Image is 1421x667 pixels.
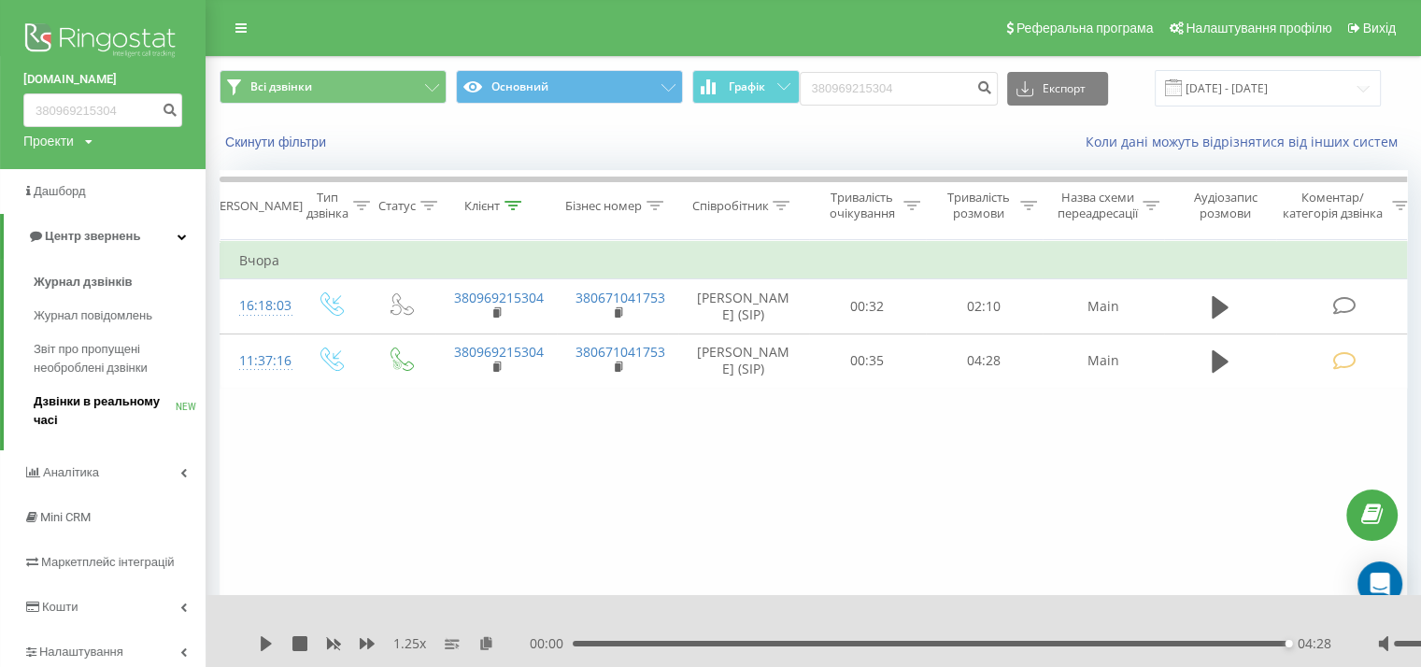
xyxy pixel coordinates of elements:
span: Центр звернень [45,229,140,243]
button: Всі дзвінки [220,70,447,104]
td: Main [1043,279,1164,333]
a: 380671041753 [576,343,665,361]
div: Клієнт [464,198,500,214]
td: 00:32 [809,279,926,333]
span: 04:28 [1298,634,1331,653]
td: 04:28 [926,333,1043,388]
td: [PERSON_NAME] (SIP) [678,333,809,388]
span: Кошти [42,600,78,614]
span: Всі дзвінки [250,79,312,94]
div: Тривалість розмови [942,190,1016,221]
span: Звіт про пропущені необроблені дзвінки [34,340,196,377]
a: Звіт про пропущені необроблені дзвінки [34,333,206,385]
div: Accessibility label [1286,640,1293,647]
span: Дашборд [34,184,86,198]
span: Журнал повідомлень [34,306,152,325]
td: 00:35 [809,333,926,388]
span: Графік [729,80,765,93]
span: 1.25 x [393,634,426,653]
a: Дзвінки в реальному часіNEW [34,385,206,437]
div: 16:18:03 [239,288,277,324]
a: Коли дані можуть відрізнятися вiд інших систем [1086,133,1407,150]
button: Експорт [1007,72,1108,106]
div: Open Intercom Messenger [1357,561,1402,606]
span: Mini CRM [40,510,91,524]
td: Вчора [220,242,1416,279]
div: Тип дзвінка [306,190,348,221]
div: Коментар/категорія дзвінка [1278,190,1387,221]
a: 380969215304 [454,289,544,306]
a: 380969215304 [454,343,544,361]
div: 11:37:16 [239,343,277,379]
span: Журнал дзвінків [34,273,133,291]
span: Налаштування [39,645,123,659]
a: [DOMAIN_NAME] [23,70,182,89]
div: Аудіозапис розмови [1180,190,1271,221]
div: Назва схеми переадресації [1058,190,1138,221]
td: Main [1043,333,1164,388]
span: Дзвінки в реальному часі [34,392,176,430]
img: Ringostat logo [23,19,182,65]
input: Пошук за номером [23,93,182,127]
a: Журнал дзвінків [34,265,206,299]
span: Реферальна програма [1016,21,1154,35]
div: Бізнес номер [565,198,642,214]
span: 00:00 [530,634,573,653]
button: Графік [692,70,800,104]
a: Центр звернень [4,214,206,259]
div: [PERSON_NAME] [208,198,303,214]
span: Вихід [1363,21,1396,35]
td: 02:10 [926,279,1043,333]
span: Аналiтика [43,465,99,479]
div: Статус [378,198,416,214]
a: Журнал повідомлень [34,299,206,333]
span: Налаштування профілю [1186,21,1331,35]
button: Скинути фільтри [220,134,335,150]
td: [PERSON_NAME] (SIP) [678,279,809,333]
div: Тривалість очікування [825,190,899,221]
div: Співробітник [691,198,768,214]
span: Маркетплейс інтеграцій [41,555,175,569]
input: Пошук за номером [800,72,998,106]
a: 380671041753 [576,289,665,306]
div: Проекти [23,132,74,150]
button: Основний [456,70,683,104]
